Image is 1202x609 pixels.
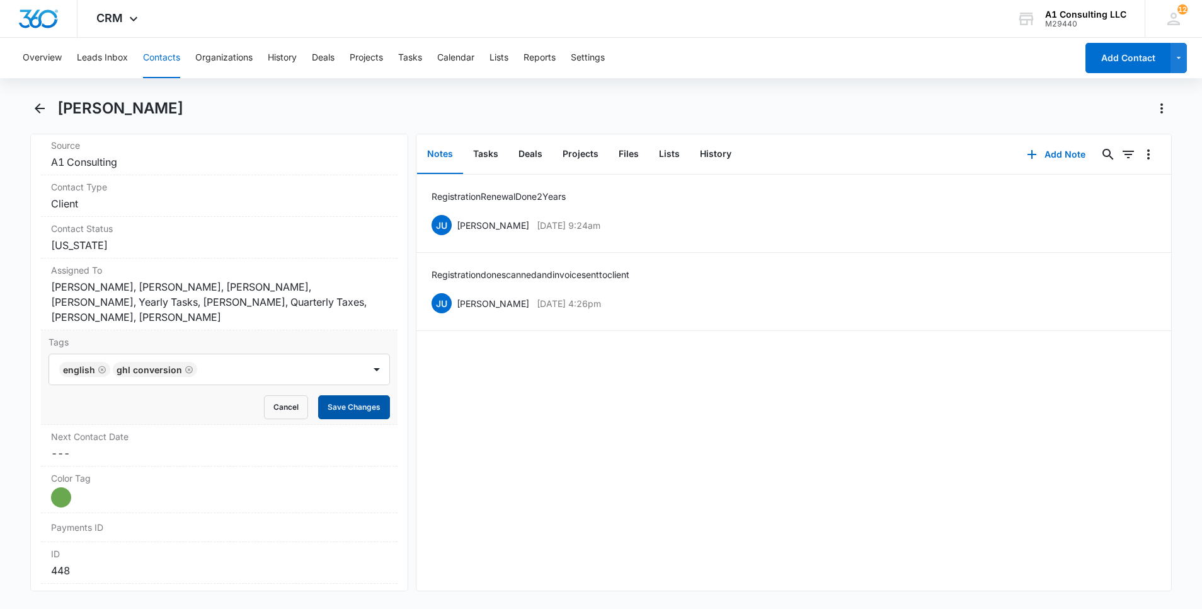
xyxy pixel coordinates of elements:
p: [PERSON_NAME] [457,219,529,232]
label: Tags [49,335,390,349]
dt: ID [51,547,387,560]
p: Registration Renewal Done 2 Years [432,190,566,203]
button: Leads Inbox [77,38,128,78]
dd: 448 [51,563,387,578]
button: Save Changes [318,395,390,419]
button: Files [609,135,649,174]
h1: [PERSON_NAME] [57,99,183,118]
dd: [US_STATE] [51,238,387,253]
div: Next Contact Date--- [41,425,398,467]
dd: --- [51,446,387,461]
div: SourceA1 Consulting [41,134,398,175]
button: Overview [23,38,62,78]
label: Contact Type [51,180,387,194]
button: Tasks [463,135,508,174]
span: 12 [1177,4,1188,14]
p: [DATE] 9:24am [537,219,600,232]
button: Lists [649,135,690,174]
button: Contacts [143,38,180,78]
button: Calendar [437,38,474,78]
div: account name [1045,9,1126,20]
label: Assigned To [51,264,387,277]
dt: Created [51,589,387,602]
p: [DATE] 4:26pm [537,297,601,310]
button: Projects [350,38,383,78]
span: CRM [96,11,123,25]
label: Contact Status [51,222,387,235]
div: GHL Conversion [117,364,182,375]
div: Payments ID [41,513,398,542]
span: JU [432,215,452,235]
button: Tasks [398,38,422,78]
div: Assigned To[PERSON_NAME], [PERSON_NAME], [PERSON_NAME], [PERSON_NAME], Yearly Tasks, [PERSON_NAME... [41,258,398,330]
label: Color Tag [51,472,387,485]
button: Deals [508,135,552,174]
p: Registration done scanned and invoice sent to client [432,268,629,281]
button: Back [30,98,50,119]
button: Organizations [195,38,253,78]
label: Next Contact Date [51,430,387,443]
button: History [690,135,741,174]
button: Actions [1152,98,1172,119]
span: JU [432,293,452,313]
button: Add Contact [1085,43,1171,73]
dd: A1 Consulting [51,154,387,170]
button: Deals [312,38,335,78]
div: English [63,364,95,375]
div: Contact TypeClient [41,175,398,217]
div: notifications count [1177,4,1188,14]
div: Color Tag [41,467,398,513]
button: Lists [489,38,508,78]
div: account id [1045,20,1126,28]
button: Overflow Menu [1138,144,1159,165]
dd: Client [51,196,387,211]
button: Settings [571,38,605,78]
div: Remove GHL Conversion [182,365,193,374]
button: Reports [524,38,556,78]
button: Add Note [1014,139,1098,170]
div: Remove English [95,365,106,374]
button: History [268,38,297,78]
dt: Payments ID [51,521,135,534]
button: Filters [1118,144,1138,165]
div: Contact Status[US_STATE] [41,217,398,258]
div: ID448 [41,542,398,584]
button: Projects [552,135,609,174]
button: Cancel [264,395,308,419]
button: Search... [1098,144,1118,165]
p: [PERSON_NAME] [457,297,529,310]
button: Notes [417,135,463,174]
label: Source [51,139,387,152]
dd: [PERSON_NAME], [PERSON_NAME], [PERSON_NAME], [PERSON_NAME], Yearly Tasks, [PERSON_NAME], Quarterl... [51,279,387,325]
